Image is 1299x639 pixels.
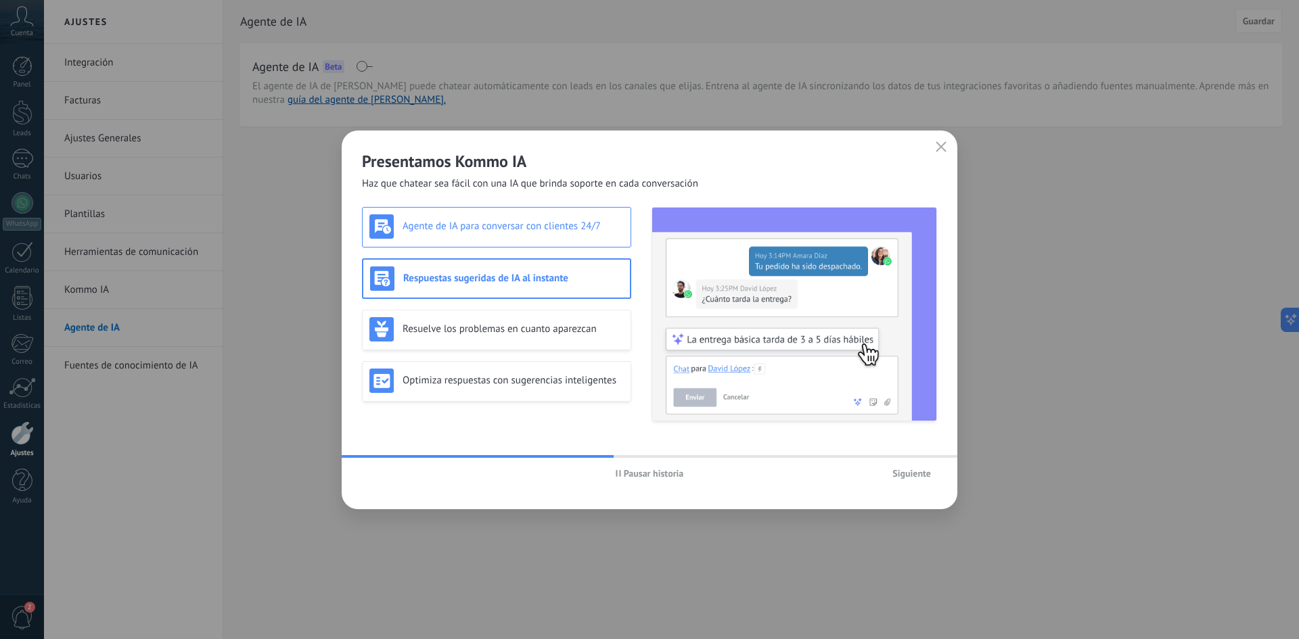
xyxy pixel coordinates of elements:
[403,220,624,233] h3: Agente de IA para conversar con clientes 24/7
[892,469,931,478] span: Siguiente
[403,374,624,387] h3: Optimiza respuestas con sugerencias inteligentes
[362,177,698,191] span: Haz que chatear sea fácil con una IA que brinda soporte en cada conversación
[610,463,690,483] button: Pausar historia
[624,469,684,478] span: Pausar historia
[403,272,623,285] h3: Respuestas sugeridas de IA al instante
[403,323,624,335] h3: Resuelve los problemas en cuanto aparezcan
[362,151,937,172] h2: Presentamos Kommo IA
[886,463,937,483] button: Siguiente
